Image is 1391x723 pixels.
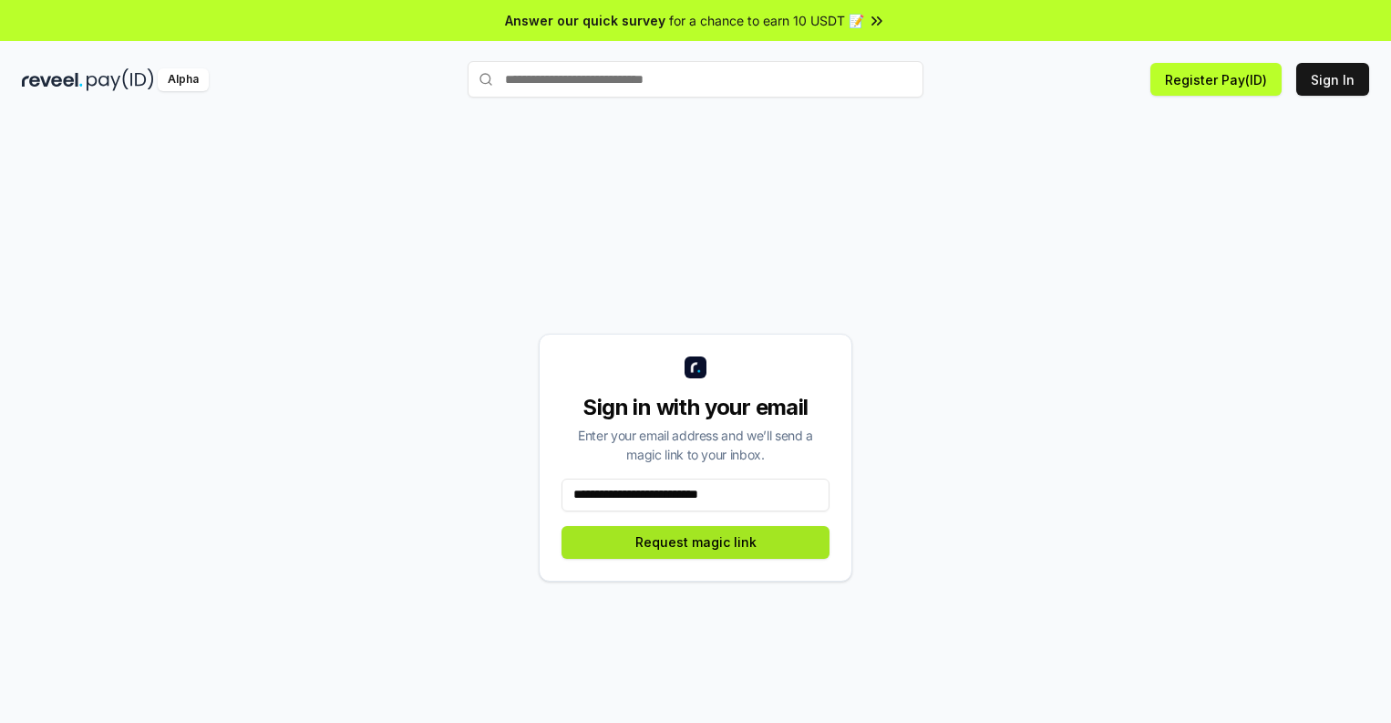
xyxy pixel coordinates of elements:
div: Sign in with your email [562,393,829,422]
img: reveel_dark [22,68,83,91]
img: logo_small [685,356,706,378]
button: Request magic link [562,526,829,559]
button: Sign In [1296,63,1369,96]
div: Enter your email address and we’ll send a magic link to your inbox. [562,426,829,464]
img: pay_id [87,68,154,91]
span: for a chance to earn 10 USDT 📝 [669,11,864,30]
span: Answer our quick survey [505,11,665,30]
button: Register Pay(ID) [1150,63,1282,96]
div: Alpha [158,68,209,91]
